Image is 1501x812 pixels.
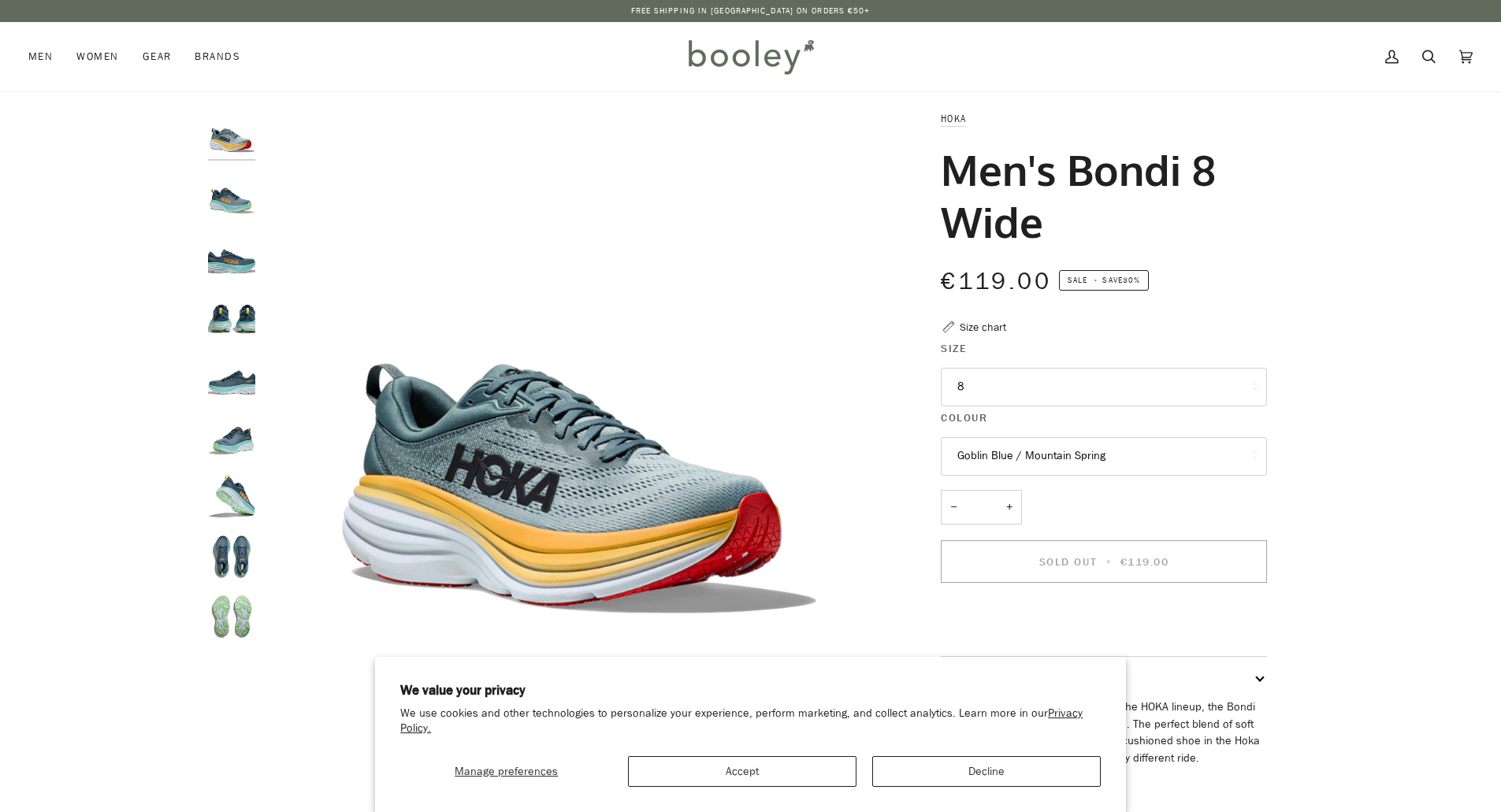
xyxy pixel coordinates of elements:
[941,437,1267,476] button: Goblin Blue / Mountain Spring
[208,473,255,520] img: Hoka Men's Bondi 8 Wide Real Teal / Shadow - Booley Galway
[872,756,1101,787] button: Decline
[183,22,252,91] a: Brands
[28,49,53,65] span: Men
[941,540,1267,583] button: Sold Out • €119.00
[400,706,1083,736] a: Privacy Policy.
[400,756,612,787] button: Manage preferences
[65,22,130,91] a: Women
[628,756,856,787] button: Accept
[941,410,987,426] span: Colour
[1039,554,1097,569] span: Sold Out
[631,5,871,17] p: Free Shipping in [GEOGRAPHIC_DATA] on Orders €50+
[208,291,255,339] img: Hoka Men's Bondi 8 Wide Real Teal / Shadow - Booley Galway
[208,593,255,640] img: Hoka Men's Bondi 8 Wide Real Teal / Shadow - Booley Galway
[263,110,886,733] div: Hoka Men's Bondi 8 Wide Goblin Blue / Mountain Spring - Booley Galway
[997,490,1022,525] button: +
[941,490,1022,525] input: Quantity
[1120,554,1169,569] span: €119.00
[941,368,1267,406] button: 8
[960,319,1006,336] div: Size chart
[1059,270,1149,291] span: Save
[208,110,255,158] img: Hoka Men's Bondi 8 Wide Goblin Blue / Mountain Spring - Booley Galway
[195,49,240,65] span: Brands
[1068,274,1087,286] span: Sale
[208,231,255,278] img: Hoka Men's Bondi 8 Wide Real Teal / Shadow - Booley Galway
[143,49,172,65] span: Gear
[400,682,1101,699] h2: We value your privacy
[941,265,1051,298] span: €119.00
[941,340,967,357] span: Size
[1123,274,1140,286] span: 30%
[682,34,819,80] img: Booley
[208,533,255,580] img: Hoka Men's Bondi 8 Wide Real Teal / Shadow - Booley Galway
[1090,274,1102,286] em: •
[941,112,966,125] a: Hoka
[263,110,886,733] img: Hoka Men&#39;s Bondi 8 Wide Goblin Blue / Mountain Spring - Booley Galway
[208,352,255,399] img: Hoka Men's Bondi 8 Wide Real Teal / Shadow - Booley Galway
[1102,554,1116,569] span: •
[941,490,966,525] button: −
[208,171,255,218] img: Hoka Men's Bondi 8 Wide Real Teal / Shadow - Booley Galway
[400,706,1101,736] p: We use cookies and other technologies to personalize your experience, perform marketing, and coll...
[28,22,65,91] a: Men
[208,412,255,459] img: Hoka Men's Bondi 8 Wide Real Teal / Shadow - Booley Galway
[76,49,118,65] span: Women
[941,143,1255,247] h1: Men's Bondi 8 Wide
[455,764,558,779] span: Manage preferences
[131,22,184,91] a: Gear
